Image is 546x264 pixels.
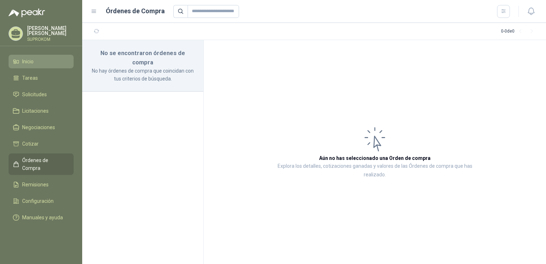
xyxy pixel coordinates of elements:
[319,154,431,162] h3: Aún no has seleccionado una Orden de compra
[27,37,74,41] p: SUPROKOM
[22,123,55,131] span: Negociaciones
[22,58,34,65] span: Inicio
[22,91,47,98] span: Solicitudes
[22,197,54,205] span: Configuración
[22,140,39,148] span: Cotizar
[9,71,74,85] a: Tareas
[9,153,74,175] a: Órdenes de Compra
[9,178,74,191] a: Remisiones
[9,137,74,151] a: Cotizar
[22,156,67,172] span: Órdenes de Compra
[275,162,475,179] p: Explora los detalles, cotizaciones ganadas y valores de las Órdenes de compra que has realizado.
[91,49,195,67] h3: No se encontraron órdenes de compra
[22,181,49,189] span: Remisiones
[91,67,195,83] p: No hay órdenes de compra que coincidan con tus criterios de búsqueda.
[501,26,537,37] div: 0 - 0 de 0
[9,88,74,101] a: Solicitudes
[9,121,74,134] a: Negociaciones
[22,214,63,221] span: Manuales y ayuda
[9,211,74,224] a: Manuales y ayuda
[106,6,165,16] h1: Órdenes de Compra
[22,107,49,115] span: Licitaciones
[9,55,74,68] a: Inicio
[9,194,74,208] a: Configuración
[9,104,74,118] a: Licitaciones
[22,74,38,82] span: Tareas
[27,26,74,36] p: [PERSON_NAME] [PERSON_NAME]
[9,9,45,17] img: Logo peakr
